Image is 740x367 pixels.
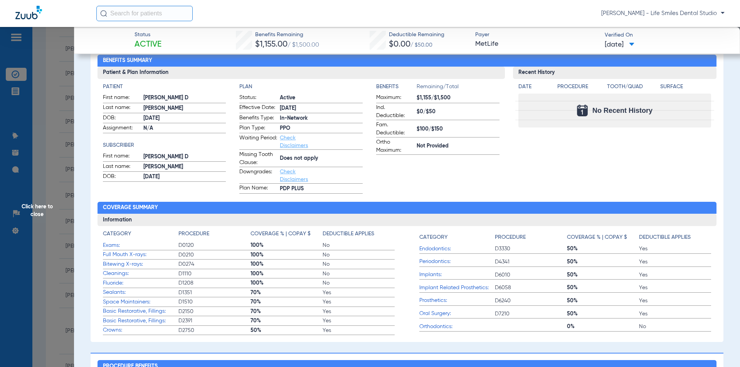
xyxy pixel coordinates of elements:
[178,279,251,287] span: D1208
[323,317,395,325] span: Yes
[513,67,717,79] h3: Recent History
[323,230,374,238] h4: Deductible Applies
[389,31,444,39] span: Deductible Remaining
[178,289,251,297] span: D1351
[639,230,711,244] app-breakdown-title: Deductible Applies
[323,230,395,241] app-breakdown-title: Deductible Applies
[376,121,414,137] span: Fam. Deductible:
[255,31,319,39] span: Benefits Remaining
[639,297,711,305] span: Yes
[239,134,277,149] span: Waiting Period:
[103,163,141,172] span: Last name:
[323,279,395,287] span: No
[639,284,711,292] span: Yes
[251,230,323,241] app-breakdown-title: Coverage % | Copay $
[280,135,308,148] a: Check Disclaimers
[239,184,277,193] span: Plan Name:
[280,154,363,163] span: Does not apply
[239,104,277,113] span: Effective Date:
[100,10,107,17] img: Search Icon
[15,6,42,19] img: Zuub Logo
[103,279,178,287] span: Fluoride:
[143,173,226,181] span: [DATE]
[98,202,717,214] h2: Coverage Summary
[143,153,226,161] span: [PERSON_NAME] D
[251,298,323,306] span: 70%
[567,233,627,241] h4: Coverage % | Copay $
[178,308,251,315] span: D2150
[417,83,499,94] span: Remaining/Total
[239,83,363,91] h4: Plan
[255,40,288,49] span: $1,155.00
[178,251,251,259] span: D0210
[178,241,251,249] span: D0120
[495,284,567,292] span: D6058
[323,298,395,306] span: Yes
[178,260,251,268] span: D0274
[323,289,395,297] span: Yes
[178,230,251,241] app-breakdown-title: Procedure
[251,241,323,249] span: 100%
[239,168,277,183] span: Downgrades:
[103,317,178,325] span: Basic Restorative, Fillings:
[417,108,499,116] span: $0/$50
[103,114,141,123] span: DOB:
[592,107,653,114] span: No Recent History
[103,230,131,238] h4: Category
[639,271,711,279] span: Yes
[103,104,141,113] span: Last name:
[601,10,725,17] span: [PERSON_NAME] - Life Smiles Dental Studio
[495,271,567,279] span: D6010
[98,67,505,79] h3: Patient & Plan Information
[251,317,323,325] span: 70%
[567,297,639,305] span: 50%
[103,288,178,297] span: Sealants:
[419,245,495,253] span: Endodontics:
[143,104,226,112] span: [PERSON_NAME]
[103,326,178,334] span: Crowns:
[103,307,178,315] span: Basic Restorative, Fillings:
[376,83,417,91] h4: Benefits
[605,40,634,50] span: [DATE]
[567,323,639,330] span: 0%
[178,327,251,334] span: D2750
[607,83,658,91] h4: Tooth/Quad
[143,114,226,122] span: [DATE]
[557,83,604,91] h4: Procedure
[103,173,141,182] span: DOB:
[251,327,323,334] span: 50%
[178,270,251,278] span: D1110
[178,230,209,238] h4: Procedure
[389,40,410,49] span: $0.00
[103,141,226,149] h4: Subscriber
[103,152,141,161] span: First name:
[251,230,311,238] h4: Coverage % | Copay $
[280,185,363,193] span: PDP PLUS
[495,233,526,241] h4: Procedure
[103,83,226,91] h4: Patient
[280,124,363,132] span: PPO
[660,83,711,91] h4: Surface
[639,233,691,241] h4: Deductible Applies
[251,289,323,297] span: 70%
[419,284,495,292] span: Implant Related Prosthetics:
[557,83,604,94] app-breakdown-title: Procedure
[239,151,277,167] span: Missing Tooth Clause:
[417,125,499,133] span: $100/$150
[103,260,178,268] span: Bitewing X-rays:
[419,230,495,244] app-breakdown-title: Category
[251,308,323,315] span: 70%
[323,308,395,315] span: Yes
[495,258,567,266] span: D4341
[103,124,141,133] span: Assignment:
[567,284,639,292] span: 50%
[419,297,495,305] span: Prosthetics:
[567,245,639,253] span: 50%
[410,42,432,48] span: / $50.00
[376,94,414,103] span: Maximum:
[239,124,277,133] span: Plan Type:
[251,270,323,278] span: 100%
[98,55,717,67] h2: Benefits Summary
[143,163,226,171] span: [PERSON_NAME]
